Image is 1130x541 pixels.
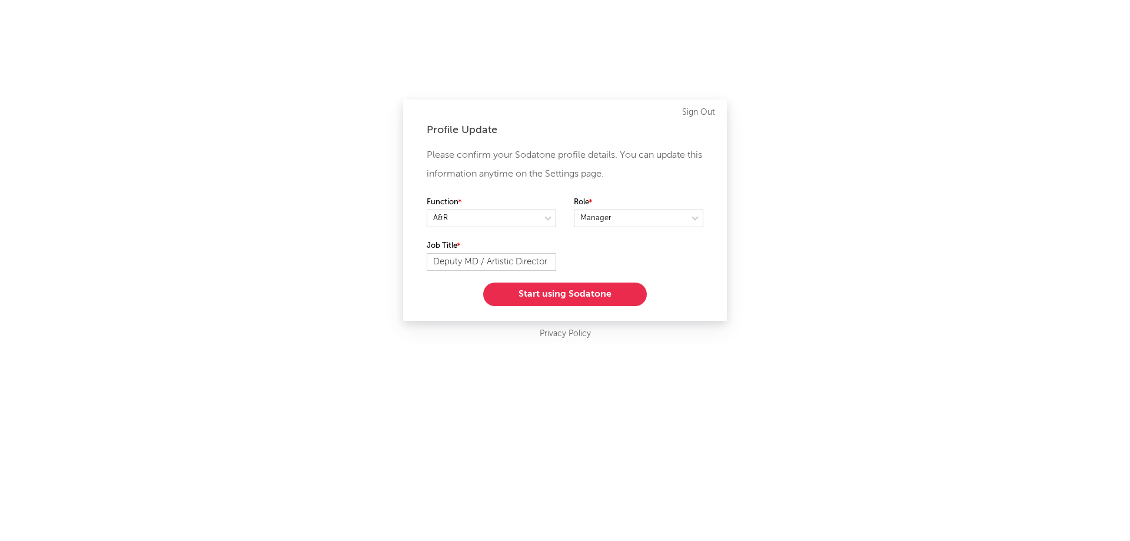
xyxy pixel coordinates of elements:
[540,327,591,341] a: Privacy Policy
[574,195,703,210] label: Role
[483,283,647,306] button: Start using Sodatone
[427,123,703,137] div: Profile Update
[427,146,703,184] p: Please confirm your Sodatone profile details. You can update this information anytime on the Sett...
[427,195,556,210] label: Function
[682,105,715,120] a: Sign Out
[427,239,556,253] label: Job Title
